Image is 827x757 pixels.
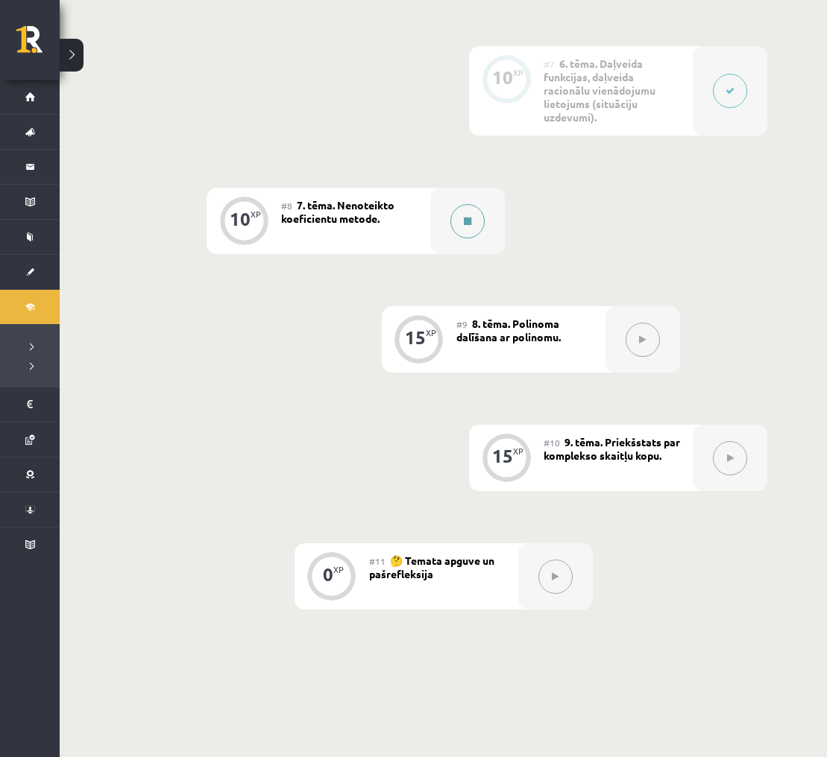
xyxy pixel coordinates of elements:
div: 15 [405,331,426,344]
div: XP [251,210,261,218]
span: 8. tēma. Polinoma dalīšana ar polinomu. [456,317,561,343]
div: 10 [492,71,513,84]
div: 0 [323,568,333,581]
span: #10 [544,437,560,449]
a: Rīgas 1. Tālmācības vidusskola [16,26,60,63]
span: 7. tēma. Nenoteikto koeficientu metode. [281,198,394,225]
span: #7 [544,58,555,70]
div: 10 [230,212,251,226]
span: #8 [281,200,292,212]
span: #9 [456,318,468,330]
span: #11 [369,555,386,567]
span: 9. tēma. Priekšstats par komplekso skaitļu kopu. [544,435,680,462]
span: 🤔 Temata apguve un pašrefleksija [369,554,494,580]
div: XP [513,447,523,455]
div: XP [333,566,344,574]
div: XP [513,69,523,77]
span: 6. tēma. Daļveida funkcijas, daļveida racionālu vienādojumu lietojums (situāciju uzdevumi). [544,57,655,124]
div: XP [426,329,436,337]
div: 15 [492,449,513,463]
